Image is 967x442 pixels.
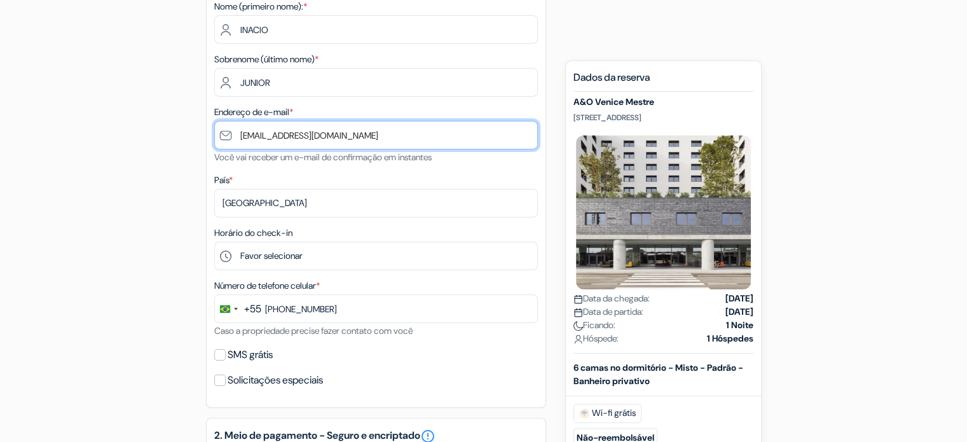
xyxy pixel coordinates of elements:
label: Endereço de e-mail [214,106,293,119]
label: Número de telefone celular [214,279,320,293]
label: Sobrenome (último nome) [214,53,319,66]
h5: A&O Venice Mestre [573,97,753,107]
strong: 1 Hóspedes [707,332,753,345]
label: Solicitações especiais [228,371,323,389]
span: Wi-fi grátis [573,404,641,423]
label: Horário do check-in [214,226,292,240]
label: País [214,174,233,187]
div: +55 [244,301,261,317]
small: Caso a propriedade precise fazer contato com você [214,325,413,336]
span: Ficando: [573,319,615,332]
span: Hóspede: [573,332,619,345]
span: Data de partida: [573,305,643,319]
img: calendar.svg [573,308,583,317]
span: Data da chegada: [573,292,650,305]
strong: [DATE] [725,305,753,319]
button: Change country, selected Brazil (+55) [215,295,261,322]
small: Você vai receber um e-mail de confirmação em instantes [214,151,432,163]
strong: 1 Noite [726,319,753,332]
label: SMS grátis [228,346,273,364]
input: Insira o último nome [214,68,538,97]
img: calendar.svg [573,294,583,304]
b: 6 camas no dormitório - Misto - Padrão - Banheiro privativo [573,362,743,387]
input: Insira o primeiro nome [214,15,538,44]
img: moon.svg [573,321,583,331]
p: [STREET_ADDRESS] [573,113,753,123]
h5: Dados da reserva [573,71,753,92]
img: user_icon.svg [573,335,583,344]
strong: [DATE] [725,292,753,305]
img: free_wifi.svg [579,408,589,418]
input: Insira seu e-mail [214,121,538,149]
